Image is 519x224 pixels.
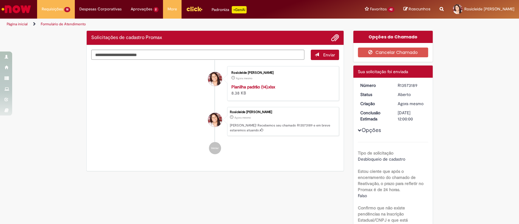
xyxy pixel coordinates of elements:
[356,91,393,98] dt: Status
[212,6,247,13] div: Padroniza
[356,110,393,122] dt: Conclusão Estimada
[131,6,152,12] span: Aprovações
[388,7,394,12] span: 42
[42,6,63,12] span: Requisições
[398,110,426,122] div: [DATE] 12:00:00
[5,19,341,30] ul: Trilhas de página
[358,150,393,156] b: Tipo de solicitação
[398,82,426,88] div: R13573189
[409,6,431,12] span: Rascunhos
[358,193,367,198] span: Falso
[398,101,426,107] div: 27/09/2025 15:29:36
[398,101,424,106] time: 27/09/2025 15:29:36
[353,31,433,43] div: Opções do Chamado
[234,116,251,119] span: Agora mesmo
[7,22,28,27] a: Página inicial
[230,123,336,133] p: [PERSON_NAME]! Recebemos seu chamado R13573189 e em breve estaremos atuando.
[311,50,339,60] button: Enviar
[91,60,339,161] ul: Histórico de tíquete
[186,4,202,13] img: click_logo_yellow_360x200.png
[358,169,424,192] b: Estou ciente que após o encerramento do chamado de Reativação, o prazo para refletir no Promax é ...
[1,3,32,15] img: ServiceNow
[231,84,333,96] div: 8.38 KB
[358,48,428,57] button: Cancelar Chamado
[234,116,251,119] time: 27/09/2025 15:29:36
[358,156,405,162] span: Desbloqueio de cadastro
[231,71,333,75] div: Rosicleide [PERSON_NAME]
[356,101,393,107] dt: Criação
[91,107,339,136] li: Rosicleide De Fatima Cabral Moraes
[154,7,159,12] span: 2
[358,69,408,74] span: Sua solicitação foi enviada
[236,76,252,80] time: 27/09/2025 15:29:31
[236,76,252,80] span: Agora mesmo
[331,34,339,42] button: Adicionar anexos
[232,6,247,13] p: +GenAi
[323,52,335,58] span: Enviar
[230,110,336,114] div: Rosicleide [PERSON_NAME]
[208,72,222,86] div: Rosicleide De Fatima Cabral Moraes
[403,6,431,12] a: Rascunhos
[41,22,86,27] a: Formulário de Atendimento
[398,101,424,106] span: Agora mesmo
[168,6,177,12] span: More
[231,84,275,90] a: Planilha padrão (14).xlsx
[370,6,386,12] span: Favoritos
[464,6,514,12] span: Rosicleide [PERSON_NAME]
[208,113,222,127] div: Rosicleide De Fatima Cabral Moraes
[64,7,70,12] span: 18
[79,6,122,12] span: Despesas Corporativas
[398,91,426,98] div: Aberto
[356,82,393,88] dt: Número
[91,35,162,41] h2: Solicitações de cadastro Promax Histórico de tíquete
[91,50,305,60] textarea: Digite sua mensagem aqui...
